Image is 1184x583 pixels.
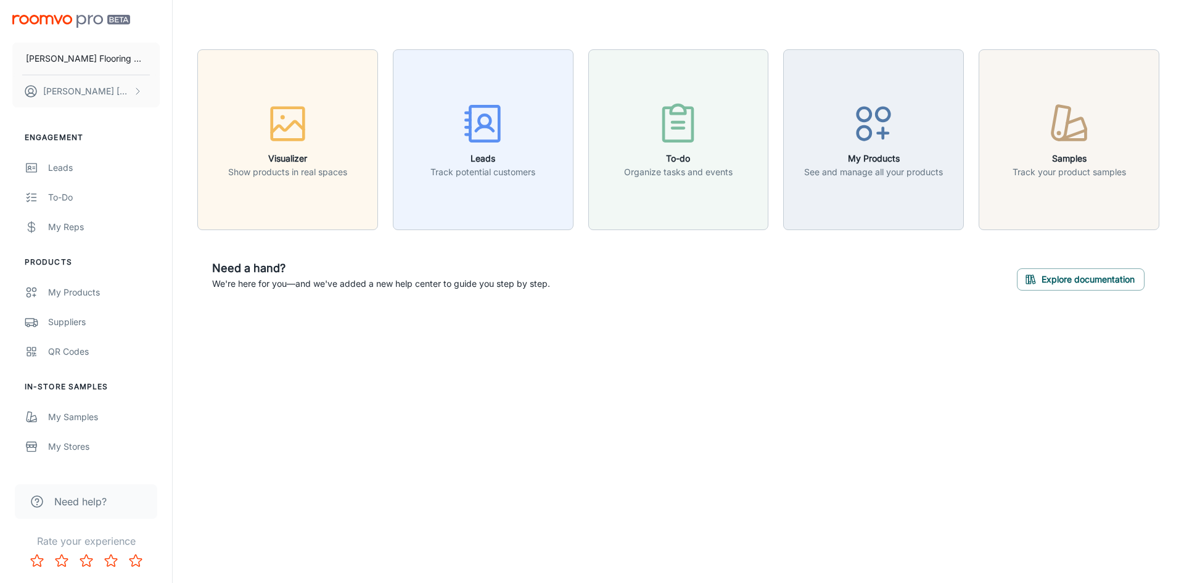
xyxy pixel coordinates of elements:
[393,49,573,230] button: LeadsTrack potential customers
[43,85,130,98] p: [PERSON_NAME] [PERSON_NAME]
[48,220,160,234] div: My Reps
[48,286,160,299] div: My Products
[228,152,347,165] h6: Visualizer
[1017,272,1145,284] a: Explore documentation
[783,133,964,145] a: My ProductsSee and manage all your products
[588,49,769,230] button: To-doOrganize tasks and events
[979,133,1159,145] a: SamplesTrack your product samples
[1017,268,1145,291] button: Explore documentation
[430,152,535,165] h6: Leads
[12,75,160,107] button: [PERSON_NAME] [PERSON_NAME]
[624,165,733,179] p: Organize tasks and events
[1013,165,1126,179] p: Track your product samples
[212,277,550,291] p: We're here for you—and we've added a new help center to guide you step by step.
[212,260,550,277] h6: Need a hand?
[588,133,769,145] a: To-doOrganize tasks and events
[979,49,1159,230] button: SamplesTrack your product samples
[12,43,160,75] button: [PERSON_NAME] Flooring Center
[1013,152,1126,165] h6: Samples
[804,152,943,165] h6: My Products
[804,165,943,179] p: See and manage all your products
[48,345,160,358] div: QR Codes
[48,191,160,204] div: To-do
[430,165,535,179] p: Track potential customers
[48,161,160,175] div: Leads
[228,165,347,179] p: Show products in real spaces
[12,15,130,28] img: Roomvo PRO Beta
[624,152,733,165] h6: To-do
[393,133,573,145] a: LeadsTrack potential customers
[48,315,160,329] div: Suppliers
[783,49,964,230] button: My ProductsSee and manage all your products
[197,49,378,230] button: VisualizerShow products in real spaces
[26,52,146,65] p: [PERSON_NAME] Flooring Center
